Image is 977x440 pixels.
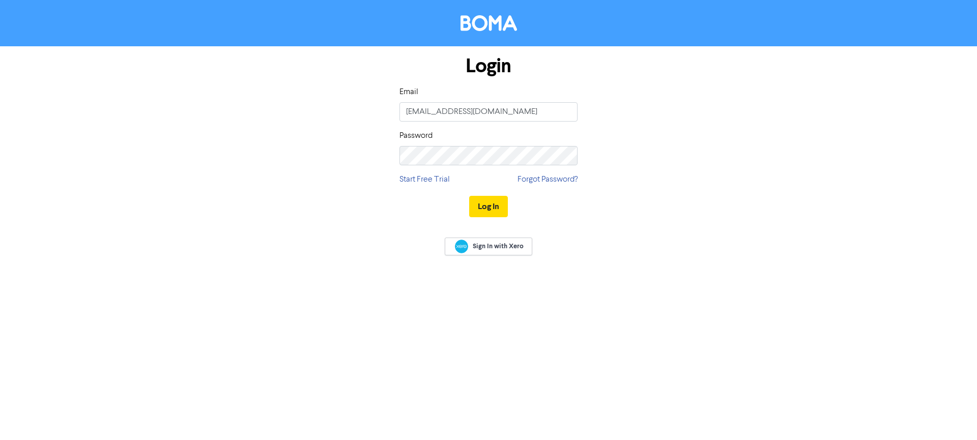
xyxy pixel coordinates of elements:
[455,240,468,253] img: Xero logo
[445,238,532,255] a: Sign In with Xero
[399,86,418,98] label: Email
[399,54,578,78] h1: Login
[473,242,524,251] span: Sign In with Xero
[926,391,977,440] iframe: Chat Widget
[399,173,450,186] a: Start Free Trial
[518,173,578,186] a: Forgot Password?
[461,15,517,31] img: BOMA Logo
[399,130,433,142] label: Password
[469,196,508,217] button: Log In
